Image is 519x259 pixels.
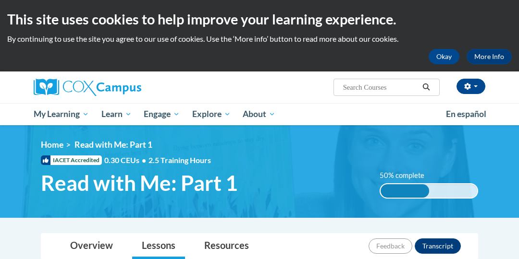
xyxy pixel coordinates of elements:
a: Resources [195,234,259,259]
span: Learn [101,108,132,120]
a: Home [41,140,63,150]
a: Cox Campus [34,79,174,96]
span: My Learning [34,108,89,120]
span: About [243,108,275,120]
a: Learn [95,103,138,125]
span: • [142,155,146,165]
span: 2.5 Training Hours [148,155,211,165]
span: En español [446,109,486,119]
div: 50% complete [381,184,429,198]
span: Read with Me: Part 1 [74,140,152,150]
a: Overview [61,234,123,259]
button: Search [419,82,433,93]
button: Account Settings [457,79,485,94]
div: Main menu [26,103,493,125]
span: Read with Me: Part 1 [41,170,238,196]
button: Feedback [369,238,412,254]
a: My Learning [27,103,95,125]
a: Explore [186,103,237,125]
label: 50% complete [380,170,435,181]
a: About [237,103,282,125]
button: Transcript [415,238,461,254]
h2: This site uses cookies to help improve your learning experience. [7,10,512,29]
img: Cox Campus [34,79,141,96]
button: Okay [429,49,459,64]
span: Engage [144,108,180,120]
p: By continuing to use the site you agree to our use of cookies. Use the ‘More info’ button to read... [7,34,512,44]
a: Lessons [132,234,185,259]
span: Explore [192,108,231,120]
span: 0.30 CEUs [104,155,148,165]
a: En español [440,104,493,124]
a: More Info [467,49,512,64]
input: Search Courses [342,82,419,93]
span: IACET Accredited [41,155,102,165]
a: Engage [137,103,186,125]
